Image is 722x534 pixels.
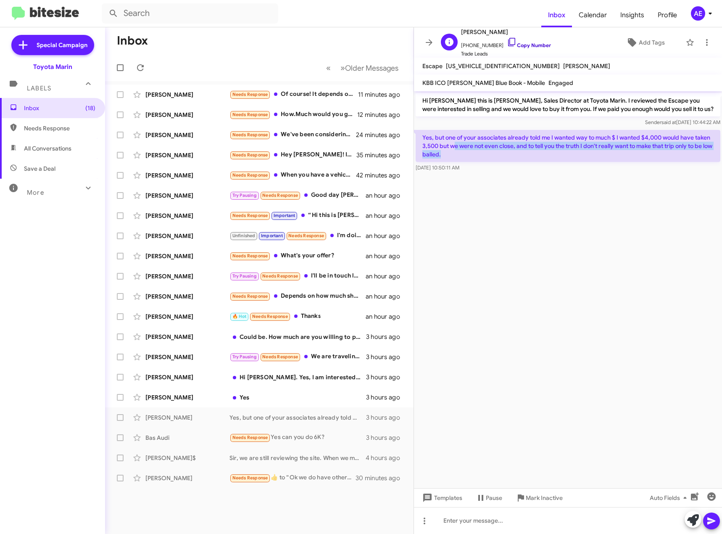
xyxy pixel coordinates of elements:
div: Could be. How much are you willing to pay for it? [229,333,366,341]
div: Yes can you do 6K? [229,433,366,442]
p: Hi [PERSON_NAME] this is [PERSON_NAME], Sales Director at Toyota Marin. I reviewed the Escape you... [416,93,720,116]
div: Hey [PERSON_NAME]! I think it would be interesting to me, depends on the offer [229,150,356,160]
span: Important [261,233,283,238]
div: [PERSON_NAME] [145,333,229,341]
span: Special Campaign [37,41,87,49]
span: More [27,189,44,196]
div: Thanks [229,312,366,321]
div: [PERSON_NAME] [145,191,229,200]
div: [PERSON_NAME] [145,252,229,260]
div: 3 hours ago [366,373,407,381]
span: Try Pausing [232,193,257,198]
a: Profile [651,3,684,27]
span: » [340,63,345,73]
p: Yes, but one of your associates already told me I wanted way to much $ I wanted $4,000 would have... [416,130,720,162]
div: We are traveling and will reach out when we return next week. [229,352,366,362]
span: [PERSON_NAME] [563,62,610,70]
span: Needs Response [262,273,298,279]
button: Next [335,59,403,77]
span: Needs Response [232,172,268,178]
span: Auto Fields [650,490,690,505]
button: AE [684,6,713,21]
div: AE [691,6,705,21]
button: Auto Fields [643,490,697,505]
div: [PERSON_NAME] [145,413,229,422]
span: All Conversations [24,144,71,153]
nav: Page navigation example [321,59,403,77]
span: Templates [421,490,462,505]
a: Special Campaign [11,35,94,55]
div: [PERSON_NAME] [145,171,229,180]
span: « [326,63,331,73]
span: [DATE] 10:50:11 AM [416,164,459,171]
div: Hi [PERSON_NAME]. Yes, I am interested in selling it. I spoke with [PERSON_NAME] and [PERSON_NAME... [229,373,366,381]
span: Needs Response [262,193,298,198]
div: an hour ago [366,272,407,280]
span: Needs Response [232,132,268,137]
span: Labels [27,85,51,92]
button: Templates [414,490,469,505]
span: Needs Response [232,435,268,440]
div: an hour ago [366,191,407,200]
span: Needs Response [232,213,268,218]
span: Inbox [24,104,95,112]
span: [PERSON_NAME] [461,27,551,37]
input: Search [102,3,278,24]
div: [PERSON_NAME] [145,90,229,99]
div: We've been considering the telluride the atlas and the vistiq all within the low 600-mid 700 a mo... [229,130,356,140]
div: Yes, but one of your associates already told me I wanted way to much $ I wanted $4,000 would have... [229,413,366,422]
div: Bas Audi [145,434,229,442]
h1: Inbox [117,34,148,48]
div: [PERSON_NAME] [145,292,229,301]
div: 3 hours ago [366,393,407,402]
div: “ Hi this is [PERSON_NAME], Sales Director at Toyota Marin. Thanks for being our loyal customer. ... [229,211,366,220]
span: Add Tags [639,35,665,50]
span: Older Messages [345,63,398,73]
span: Important [274,213,295,218]
div: 35 minutes ago [356,151,407,159]
span: Needs Response [232,152,268,158]
span: Needs Response [232,293,268,299]
div: [PERSON_NAME]$ [145,454,229,462]
div: [PERSON_NAME] [145,232,229,240]
button: Mark Inactive [509,490,569,505]
div: 42 minutes ago [356,171,407,180]
div: [PERSON_NAME] [145,111,229,119]
div: Sir, we are still reviewing the site. When we make a decision I will reach out. [229,454,366,462]
div: [PERSON_NAME] [145,272,229,280]
span: [US_VEHICLE_IDENTIFICATION_NUMBER] [446,62,560,70]
a: Copy Number [507,42,551,48]
div: Toyota Marin [33,63,72,71]
div: 4 hours ago [366,454,407,462]
a: Calendar [572,3,614,27]
span: Needs Response [232,92,268,97]
div: 30 minutes ago [356,474,407,482]
div: [PERSON_NAME] [145,474,229,482]
a: Insights [614,3,651,27]
button: Pause [469,490,509,505]
div: an hour ago [366,292,407,301]
div: 12 minutes ago [357,111,407,119]
div: [PERSON_NAME] [145,373,229,381]
div: 3 hours ago [366,413,407,422]
span: Inbox [541,3,572,27]
div: ​👍​ to “ Ok we do have other vehicles as well! Here's the link to our inventory [URL][DOMAIN_NAME] ” [229,473,356,483]
span: Try Pausing [232,354,257,360]
span: Mark Inactive [526,490,563,505]
span: Needs Response [232,253,268,259]
div: an hour ago [366,211,407,220]
div: [PERSON_NAME] [145,151,229,159]
div: 3 hours ago [366,434,407,442]
span: 🔥 Hot [232,314,247,319]
div: Of course! It depends on how much is "enough"! [229,90,358,99]
div: I'm doing different deals right now and they all depend on each other. So I'm waiting for the fir... [229,231,366,241]
div: an hour ago [366,252,407,260]
span: Needs Response [288,233,324,238]
div: 3 hours ago [366,333,407,341]
span: Unfinished [232,233,256,238]
div: How.Much would you give me ,mileage is only 36,thousand miles and it's a 2013 ? [229,110,357,119]
span: Needs Response [262,354,298,360]
div: [PERSON_NAME] [145,393,229,402]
